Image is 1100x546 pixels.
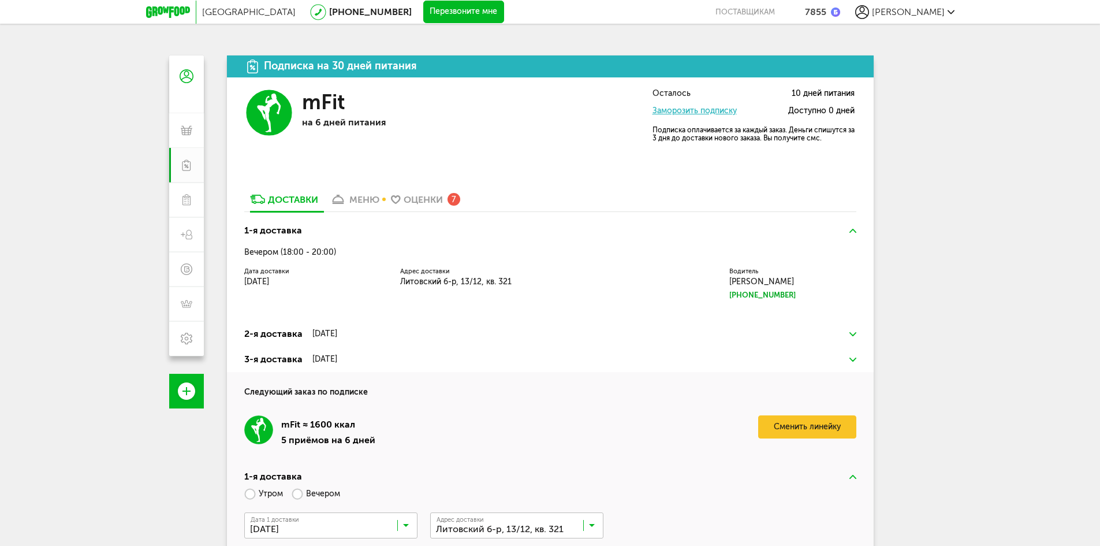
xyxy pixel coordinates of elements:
[202,6,296,17] span: [GEOGRAPHIC_DATA]
[244,277,269,287] span: [DATE]
[849,332,856,336] img: arrow-down-green.fb8ae4f.svg
[312,355,337,364] div: [DATE]
[244,352,303,366] div: 3-я доставка
[312,329,337,339] div: [DATE]
[292,484,340,504] label: Вечером
[652,90,691,98] span: Осталось
[349,194,379,205] div: меню
[423,1,504,24] button: Перезвоните мне
[302,90,345,114] h3: mFit
[244,372,856,398] h4: Следующий заказ по подписке
[244,484,283,504] label: Утром
[729,269,856,274] label: Водитель
[448,193,460,206] div: 7
[264,61,417,72] div: Подписка на 30 дней питания
[805,6,826,17] div: 7855
[652,126,855,142] p: Подписка оплачивается за каждый заказ. Деньги спишутся за 3 дня до доставки нового заказа. Вы пол...
[244,470,302,484] div: 1-я доставка
[849,229,856,233] img: arrow-up-green.5eb5f82.svg
[849,475,856,479] img: arrow-up-green.5eb5f82.svg
[400,269,556,274] label: Адрес доставки
[281,434,375,447] div: 5 приёмов на 6 дней
[251,517,299,523] span: Дата 1 доставки
[244,224,302,237] div: 1-я доставка
[268,194,318,205] div: Доставки
[849,358,856,362] img: arrow-down-green.fb8ae4f.svg
[244,269,383,274] label: Дата доставки
[244,193,324,211] a: Доставки
[729,277,794,287] span: [PERSON_NAME]
[404,194,443,205] div: Оценки
[758,415,856,439] a: Сменить линейку
[788,107,855,116] span: Доступно 0 дней
[302,117,469,128] p: на 6 дней питания
[831,8,840,17] img: bonus_b.cdccf46.png
[244,248,856,257] div: Вечером (18:00 - 20:00)
[324,193,385,211] a: меню
[400,277,512,287] span: Литовский б-р, 13/12, кв. 321
[872,6,945,17] span: [PERSON_NAME]
[244,327,303,341] div: 2-я доставка
[792,90,855,98] span: 10 дней питания
[281,415,375,434] div: mFit ≈ 1600 ккал
[329,6,412,17] a: [PHONE_NUMBER]
[247,60,259,73] img: icon.da23462.svg
[652,106,737,116] a: Заморозить подписку
[437,517,484,523] span: Адрес доставки
[729,289,856,301] a: [PHONE_NUMBER]
[385,193,466,211] a: Оценки 7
